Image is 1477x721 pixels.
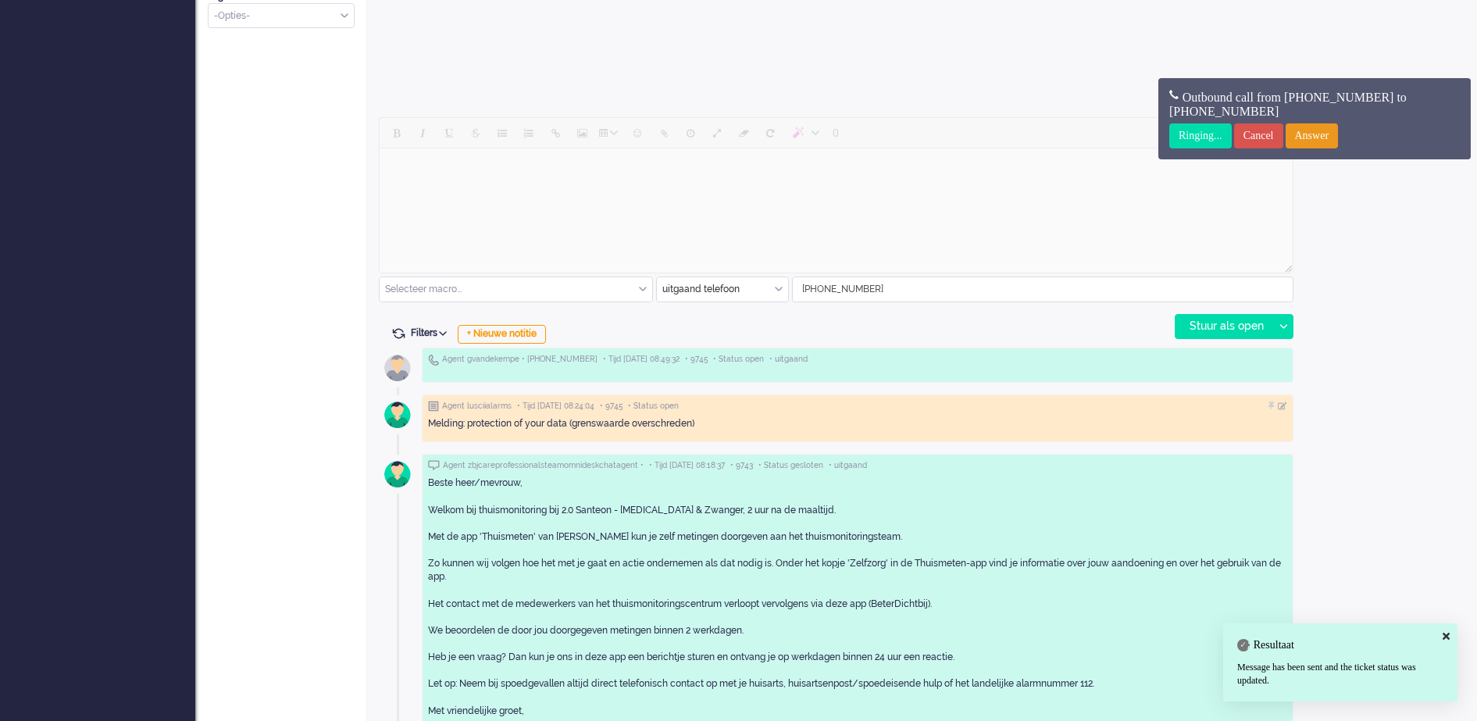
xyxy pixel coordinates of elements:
span: • Tijd [DATE] 08:18:37 [649,460,725,471]
img: avatar [378,455,417,494]
span: • Tijd [DATE] 08:24:04 [517,401,594,412]
input: Cancel [1234,123,1283,148]
span: • 9743 [730,460,753,471]
span: • 9745 [685,354,708,365]
span: • Status gesloten [758,460,823,471]
img: ic_telephone_grey.svg [428,354,439,366]
span: Agent gvandekempe • [PHONE_NUMBER] [442,354,598,365]
input: Ringing... [1169,123,1232,148]
img: ic_chat_grey.svg [428,460,440,470]
input: Answer [1286,123,1339,148]
span: • Status open [628,401,679,412]
h4: Outbound call from [PHONE_NUMBER] to [PHONE_NUMBER] [1169,91,1460,118]
span: Agent lusciialarms [442,401,512,412]
span: • Status open [713,354,764,365]
div: + Nieuwe notitie [458,325,546,344]
img: avatar [378,348,417,387]
div: Stuur als open [1176,315,1273,338]
span: • 9745 [600,401,623,412]
div: Select Tags [208,3,355,29]
div: Message has been sent and the ticket status was updated. [1237,661,1443,687]
span: • uitgaand [829,460,867,471]
img: avatar [378,395,417,434]
span: Filters [411,327,452,338]
div: Melding: protection of your data (grenswaarde overschreden) [428,417,1287,430]
h4: Resultaat [1237,639,1443,651]
span: • Tijd [DATE] 08:49:32 [603,354,680,365]
body: Rich Text Area. Press ALT-0 for help. [6,6,907,34]
img: ic_note_grey.svg [428,401,439,412]
span: • uitgaand [769,354,808,365]
span: Agent zbjcareprofessionalsteamomnideskchatagent • [443,460,644,471]
input: +31612345678 [793,277,1293,302]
